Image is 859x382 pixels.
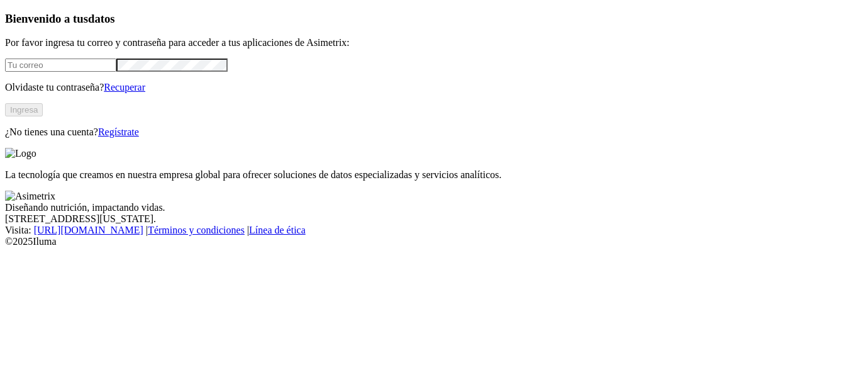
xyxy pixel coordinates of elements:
a: [URL][DOMAIN_NAME] [34,225,143,235]
input: Tu correo [5,59,116,72]
p: La tecnología que creamos en nuestra empresa global para ofrecer soluciones de datos especializad... [5,169,854,181]
img: Asimetrix [5,191,55,202]
a: Regístrate [98,126,139,137]
div: Visita : | | [5,225,854,236]
img: Logo [5,148,36,159]
h3: Bienvenido a tus [5,12,854,26]
span: datos [88,12,115,25]
div: Diseñando nutrición, impactando vidas. [5,202,854,213]
div: [STREET_ADDRESS][US_STATE]. [5,213,854,225]
div: © 2025 Iluma [5,236,854,247]
p: ¿No tienes una cuenta? [5,126,854,138]
a: Línea de ética [249,225,306,235]
p: Por favor ingresa tu correo y contraseña para acceder a tus aplicaciones de Asimetrix: [5,37,854,48]
button: Ingresa [5,103,43,116]
a: Términos y condiciones [148,225,245,235]
a: Recuperar [104,82,145,93]
p: Olvidaste tu contraseña? [5,82,854,93]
